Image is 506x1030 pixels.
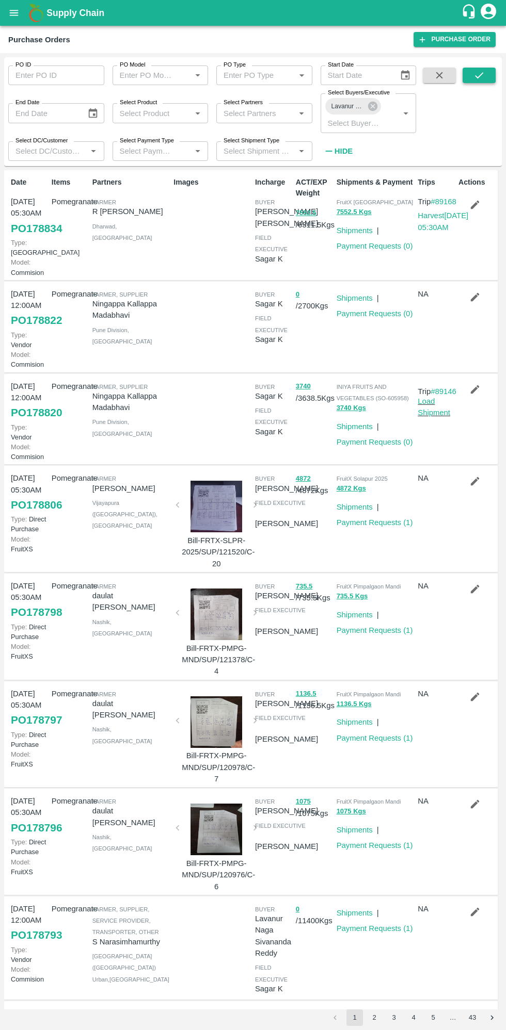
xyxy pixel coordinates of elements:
label: Select Partners [224,99,263,107]
a: Payment Requests (1) [337,841,413,849]
p: / 6311.5 Kgs [296,207,333,231]
span: Type: [11,946,27,954]
p: FruitXS [11,534,48,554]
p: NA [418,288,454,300]
button: 7552.5 [296,207,317,219]
span: Nashik , [GEOGRAPHIC_DATA] [92,726,152,744]
p: Trip [418,386,456,397]
p: [DATE] 12:00AM [11,903,48,926]
button: Open [191,107,204,120]
p: Direct Purchase [11,837,48,857]
button: 4872 [296,473,311,485]
span: buyer [255,199,275,205]
p: [DATE] 05:30AM [11,472,48,496]
span: Nashik , [GEOGRAPHIC_DATA] [92,619,152,636]
input: Start Date [321,66,391,85]
span: Farmer, Supplier [92,384,148,390]
p: Pomegranate [52,688,88,699]
span: Type: [11,239,27,247]
p: Incharge [255,177,292,188]
a: PO178798 [11,603,62,622]
p: Vendor [11,422,48,442]
img: logo [26,3,46,23]
a: Shipments [337,422,373,431]
a: Shipments [337,503,373,511]
div: account of current user [479,2,498,24]
a: Load Shipment [418,397,450,417]
span: buyer [255,384,275,390]
label: Select Buyers/Executive [328,89,390,97]
p: Date [11,177,48,188]
span: INIYA FRUITS AND VEGETABLES (SO-605958) [337,384,409,401]
button: Open [191,69,204,82]
span: Pune Division , [GEOGRAPHIC_DATA] [92,327,152,345]
p: R [PERSON_NAME] [92,206,170,217]
p: / 3638.5 Kgs [296,381,333,404]
button: Hide [321,142,356,160]
p: / 1136.5 Kgs [296,688,333,712]
span: Type: [11,515,27,523]
button: 0 [296,904,299,915]
p: / 1075 Kgs [296,795,333,819]
span: field executive [255,964,288,982]
span: Farmer, Supplier, Service Provider, Transporter, Other [92,906,159,936]
a: #89146 [431,387,456,396]
p: NA [418,580,454,592]
p: NA [418,795,454,807]
p: Sagar K [255,334,292,345]
span: buyer [255,906,275,912]
p: Direct Purchase [11,730,48,749]
a: PO178796 [11,819,62,837]
p: Pomegranate [52,1008,88,1019]
div: … [445,1013,461,1023]
a: PO178820 [11,403,62,422]
p: [PERSON_NAME] [255,841,318,852]
label: Select Payment Type [120,137,174,145]
span: Lavanur Naga Sivananda Reddy [325,101,371,112]
button: Go to page 5 [425,1009,441,1026]
p: ACT/EXP Weight [296,177,333,199]
button: Choose date [396,66,415,85]
p: Bill-FRTX-PMPG-MND/SUP/120978/C-7 [182,750,251,784]
button: Go to next page [484,1009,500,1026]
button: Go to page 43 [464,1009,481,1026]
span: Type: [11,331,27,339]
span: Nashik , [GEOGRAPHIC_DATA] [92,834,152,852]
p: Partners [92,177,170,188]
p: [GEOGRAPHIC_DATA] [11,238,48,257]
button: Open [87,144,100,158]
span: field executive [255,315,288,333]
label: PO Type [224,61,246,69]
p: / 2700 Kgs [296,288,333,312]
label: Select DC/Customer [15,137,68,145]
button: 1075 Kgs [337,806,366,818]
a: Supply Chain [46,6,461,20]
span: Model: [11,443,30,451]
button: Open [295,107,308,120]
p: Trip [418,196,468,207]
span: Model: [11,858,30,866]
p: [PERSON_NAME] [255,698,318,709]
p: Direct Purchase [11,514,48,534]
p: Shipments & Payment [337,177,414,188]
a: Payment Requests (0) [337,438,413,446]
p: [DATE] 05:30AM [11,688,48,711]
p: FruitXS [11,749,48,769]
button: Go to page 2 [366,1009,383,1026]
span: Vijayapura ([GEOGRAPHIC_DATA]) , [GEOGRAPHIC_DATA] [92,500,157,529]
p: Commision [11,350,48,369]
button: 1136.5 [296,688,317,700]
button: 735.5 Kgs [337,591,368,602]
p: NA [418,688,454,699]
b: Supply Chain [46,8,104,18]
button: Choose date [83,104,103,123]
p: Direct Purchase [11,622,48,642]
span: Type: [11,623,27,631]
p: [PERSON_NAME] [255,483,318,494]
p: [DATE] 05:30AM [11,795,48,819]
span: field executive [255,235,288,252]
span: [GEOGRAPHIC_DATA] ([GEOGRAPHIC_DATA]) Urban , [GEOGRAPHIC_DATA] [92,953,169,983]
div: | [373,497,379,513]
p: Commision [11,257,48,277]
span: Farmer [92,583,116,590]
